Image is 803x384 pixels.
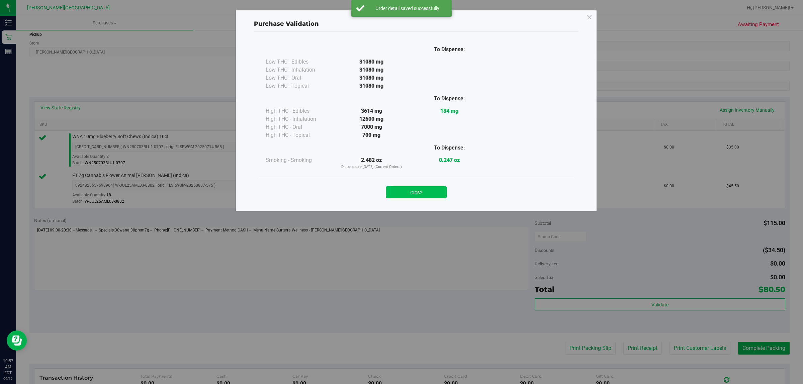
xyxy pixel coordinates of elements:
[333,74,411,82] div: 31080 mg
[333,164,411,170] p: Dispensable [DATE] (Current Orders)
[266,58,333,66] div: Low THC - Edibles
[386,186,447,198] button: Close
[439,157,460,163] strong: 0.247 oz
[411,144,488,152] div: To Dispense:
[266,123,333,131] div: High THC - Oral
[266,107,333,115] div: High THC - Edibles
[333,156,411,170] div: 2.482 oz
[266,66,333,74] div: Low THC - Inhalation
[7,330,27,351] iframe: Resource center
[266,131,333,139] div: High THC - Topical
[333,107,411,115] div: 3614 mg
[266,82,333,90] div: Low THC - Topical
[368,5,447,12] div: Order detail saved successfully
[333,66,411,74] div: 31080 mg
[440,108,458,114] strong: 184 mg
[411,45,488,54] div: To Dispense:
[333,58,411,66] div: 31080 mg
[266,74,333,82] div: Low THC - Oral
[333,131,411,139] div: 700 mg
[266,156,333,164] div: Smoking - Smoking
[333,115,411,123] div: 12600 mg
[333,123,411,131] div: 7000 mg
[333,82,411,90] div: 31080 mg
[254,20,319,27] span: Purchase Validation
[266,115,333,123] div: High THC - Inhalation
[411,95,488,103] div: To Dispense:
